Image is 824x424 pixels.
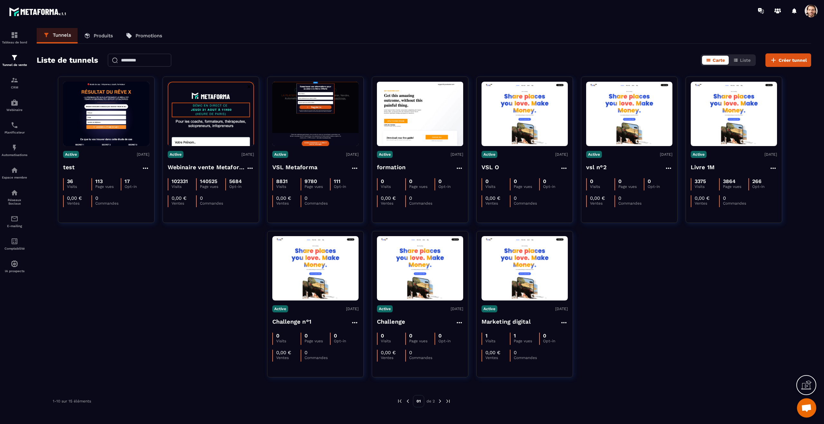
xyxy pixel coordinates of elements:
[168,82,254,146] img: image
[95,201,120,206] p: Commandes
[514,350,517,355] p: 0
[377,151,393,158] p: Active
[451,307,463,311] p: [DATE]
[648,184,672,189] p: Opt-in
[272,238,359,299] img: image
[381,333,384,339] p: 0
[618,178,622,184] p: 0
[691,84,777,144] img: image
[2,176,27,179] p: Espace membre
[485,184,510,189] p: Visits
[2,247,27,250] p: Comptabilité
[229,184,254,189] p: Opt-in
[397,398,403,404] img: prev
[695,178,706,184] p: 3375
[2,269,27,273] p: IA prospects
[752,178,762,184] p: 266
[381,184,405,189] p: Visits
[723,195,726,201] p: 0
[514,201,538,206] p: Commandes
[409,339,435,343] p: Page vues
[346,307,359,311] p: [DATE]
[409,350,412,355] p: 0
[37,54,98,67] h2: Liste de tunnels
[409,355,434,360] p: Commandes
[2,198,27,205] p: Réseaux Sociaux
[172,184,196,189] p: Visits
[485,333,488,339] p: 1
[119,28,169,43] a: Promotions
[200,201,224,206] p: Commandes
[11,144,18,152] img: automations
[485,201,510,206] p: Ventes
[618,201,643,206] p: Commandes
[2,139,27,161] a: automationsautomationsAutomatisations
[11,189,18,197] img: social-network
[276,178,288,184] p: 8831
[702,56,729,65] button: Carte
[304,184,330,189] p: Page vues
[67,178,73,184] p: 36
[438,178,442,184] p: 0
[765,53,811,67] button: Créer tunnel
[381,350,396,355] p: 0,00 €
[11,215,18,223] img: email
[11,166,18,174] img: automations
[276,355,301,360] p: Ventes
[590,195,605,201] p: 0,00 €
[377,238,463,299] img: image
[543,333,546,339] p: 0
[11,237,18,245] img: accountant
[172,178,188,184] p: 102331
[200,195,203,201] p: 0
[691,151,707,158] p: Active
[409,201,434,206] p: Commandes
[67,201,91,206] p: Ventes
[304,201,329,206] p: Commandes
[426,399,435,404] p: de 2
[304,350,307,355] p: 0
[11,260,18,268] img: automations
[2,108,27,112] p: Webinaire
[137,152,149,157] p: [DATE]
[797,398,816,418] a: Open chat
[377,305,393,312] p: Active
[2,210,27,233] a: emailemailE-mailing
[409,333,412,339] p: 0
[172,195,187,201] p: 0,00 €
[11,76,18,84] img: formation
[2,26,27,49] a: formationformationTableau de bord
[377,163,406,172] h4: formation
[2,94,27,116] a: automationsautomationsWebinaire
[276,184,301,189] p: Visits
[779,57,807,63] span: Créer tunnel
[229,178,242,184] p: 5684
[2,153,27,157] p: Automatisations
[381,178,384,184] p: 0
[304,195,307,201] p: 0
[125,184,149,189] p: Opt-in
[590,184,614,189] p: Visits
[272,82,359,146] img: image
[482,84,568,144] img: image
[276,333,279,339] p: 0
[63,163,75,172] h4: test
[2,63,27,67] p: Tunnel de vente
[200,184,225,189] p: Page vues
[586,151,602,158] p: Active
[438,184,463,189] p: Opt-in
[346,152,359,157] p: [DATE]
[95,184,121,189] p: Page vues
[413,395,424,407] p: 01
[514,355,538,360] p: Commandes
[11,31,18,39] img: formation
[78,28,119,43] a: Produits
[2,49,27,71] a: formationformationTunnel de vente
[2,184,27,210] a: social-networksocial-networkRéseaux Sociaux
[11,54,18,61] img: formation
[272,151,288,158] p: Active
[63,151,79,158] p: Active
[482,305,497,312] p: Active
[514,184,539,189] p: Page vues
[438,333,442,339] p: 0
